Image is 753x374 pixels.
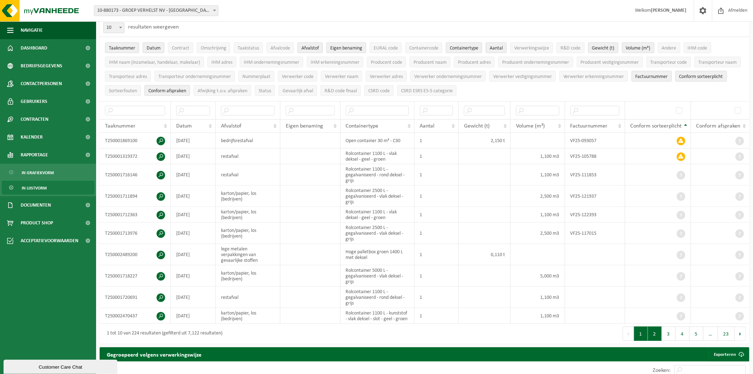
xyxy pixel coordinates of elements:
td: karton/papier, los (bedrijven) [216,265,280,287]
button: Producent naamProducent naam: Activate to sort [410,57,451,67]
span: Product Shop [21,214,53,232]
td: [DATE] [171,287,216,308]
button: Eigen benamingEigen benaming: Activate to sort [326,42,366,53]
h2: Gegroepeerd volgens verwerkingswijze [100,347,209,361]
td: Rolcontainer 1100 L - gegalvaniseerd - rond deksel - grijs [341,287,415,308]
td: 1 [415,133,459,149]
button: Verwerker vestigingsnummerVerwerker vestigingsnummer: Activate to sort [489,71,556,82]
td: [DATE] [171,308,216,324]
button: CSRD ESRS E5-5 categorieCSRD ESRS E5-5 categorie: Activate to sort [397,85,457,96]
button: Conform sorteerplicht : Activate to invert sorting [675,71,727,82]
td: 1 [415,287,459,308]
td: T250001716146 [100,164,171,186]
td: [DATE] [171,244,216,265]
button: OmschrijvingOmschrijving: Activate to sort [197,42,230,53]
span: Sorteerfouten [109,88,137,94]
span: Verwerker adres [370,74,403,79]
span: Producent adres [458,60,491,65]
td: 2,150 t [459,133,511,149]
span: Containertype [450,46,478,51]
span: Producent vestigingsnummer [581,60,639,65]
button: Verwerker adresVerwerker adres: Activate to sort [366,71,407,82]
button: IHM ondernemingsnummerIHM ondernemingsnummer: Activate to sort [240,57,303,67]
span: Andere [662,46,676,51]
td: T250002470437 [100,308,171,324]
td: 2,500 m3 [511,223,565,244]
span: Contactpersonen [21,75,62,93]
button: Transporteur naamTransporteur naam: Activate to sort [695,57,741,67]
td: [DATE] [171,149,216,164]
span: Eigen benaming [330,46,362,51]
button: TaakstatusTaakstatus: Activate to sort [234,42,263,53]
span: IHM code [688,46,707,51]
button: IHM naam (inzamelaar, handelaar, makelaar)IHM naam (inzamelaar, handelaar, makelaar): Activate to... [105,57,204,67]
td: karton/papier, los (bedrijven) [216,207,280,223]
span: Afwijking t.o.v. afspraken [198,88,247,94]
a: In grafiekvorm [2,166,94,179]
td: [DATE] [171,207,216,223]
td: Hoge palletbox groen 1400 L met deksel [341,244,415,265]
button: AantalAantal: Activate to sort [486,42,507,53]
div: 1 tot 10 van 224 resultaten (gefilterd uit 7,122 resultaten) [103,327,222,340]
td: [DATE] [171,265,216,287]
button: R&D codeR&amp;D code: Activate to sort [557,42,585,53]
td: Rolcontainer 1100 L - vlak deksel - geel - groen [341,149,415,164]
button: 1 [634,327,648,341]
td: 1,100 m3 [511,287,565,308]
button: ContractContract: Activate to sort [168,42,193,53]
button: Conform afspraken : Activate to sort [144,85,190,96]
span: In grafiekvorm [22,166,54,180]
button: Volume (m³)Volume (m³): Activate to sort [622,42,654,53]
span: Containertype [346,123,379,129]
span: Gewicht (t) [464,123,490,129]
td: 1 [415,207,459,223]
td: restafval [216,287,280,308]
td: karton/papier, los (bedrijven) [216,308,280,324]
span: Aantal [490,46,503,51]
span: Nummerplaat [242,74,270,79]
td: T250001711894 [100,186,171,207]
span: Bedrijfsgegevens [21,57,62,75]
span: Verwerker code [282,74,314,79]
span: Navigatie [21,21,43,39]
span: EURAL code [374,46,398,51]
span: 10-880173 - GROEP VERHELST NV - OOSTENDE [94,5,218,16]
td: VF25-122393 [565,207,625,223]
button: ContainercodeContainercode: Activate to sort [405,42,442,53]
span: Datum [176,123,192,129]
button: CSRD codeCSRD code: Activate to sort [364,85,394,96]
td: 1 [415,164,459,186]
span: Transporteur code [651,60,687,65]
td: karton/papier, los (bedrijven) [216,223,280,244]
span: Omschrijving [201,46,226,51]
span: R&D code [560,46,581,51]
td: VF25-093057 [565,133,625,149]
td: 1,100 m3 [511,308,565,324]
span: Rapportage [21,146,48,164]
span: Verwerkingswijze [514,46,549,51]
span: CSRD ESRS E5-5 categorie [401,88,453,94]
td: T250001713976 [100,223,171,244]
span: Conform afspraken [148,88,186,94]
span: Afvalstof [301,46,319,51]
a: Exporteren [709,347,749,362]
button: Next [735,327,746,341]
span: Conform afspraken [696,123,741,129]
button: Verwerker naamVerwerker naam: Activate to sort [321,71,362,82]
button: 5 [690,327,704,341]
td: 2,500 m3 [511,186,565,207]
span: Verwerker naam [325,74,358,79]
span: Transporteur ondernemingsnummer [158,74,231,79]
span: IHM naam (inzamelaar, handelaar, makelaar) [109,60,200,65]
span: Status [259,88,271,94]
td: Rolcontainer 1100 L - vlak deksel - geel - groen [341,207,415,223]
span: IHM adres [211,60,232,65]
button: Transporteur adresTransporteur adres: Activate to sort [105,71,151,82]
span: IHM erkenningsnummer [311,60,359,65]
button: AndereAndere: Activate to sort [658,42,680,53]
span: Documenten [21,196,51,214]
span: Kalender [21,128,43,146]
td: [DATE] [171,133,216,149]
td: 1 [415,265,459,287]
